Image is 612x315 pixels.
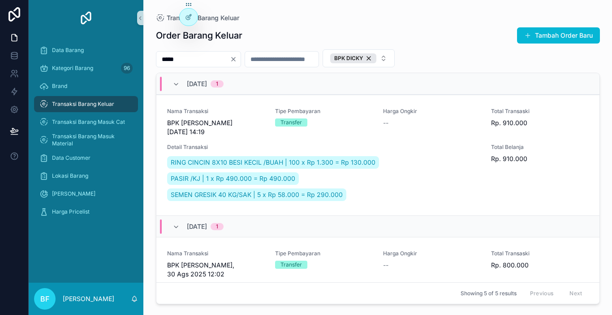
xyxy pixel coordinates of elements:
[491,261,588,270] span: Rp. 800.000
[491,250,588,257] span: Total Transaski
[167,118,264,136] span: BPK [PERSON_NAME][DATE] 14:19
[167,261,264,279] span: BPK [PERSON_NAME], 30 Ags 2025 12:02
[334,55,363,62] span: BPK DICKY
[34,96,138,112] a: Transaksi Barang Keluar
[491,118,588,127] span: Rp. 910.000
[52,65,93,72] span: Kategori Barang
[156,13,239,22] a: Transaksi Barang Keluar
[383,108,480,115] span: Harga Ongkir
[34,114,138,130] a: Transaksi Barang Masuk Cat
[230,56,241,63] button: Clear
[156,95,599,215] a: Nama TransaksiBPK [PERSON_NAME][DATE] 14:19Tipe PembayaranTransferHarga Ongkir--Total TransaskiRp...
[34,60,138,76] a: Kategori Barang96
[383,261,388,270] span: --
[280,261,302,269] div: Transfer
[187,79,207,88] span: [DATE]
[40,293,49,304] span: BF
[52,83,67,90] span: Brand
[171,158,375,167] span: RING CINCIN 8X10 BESI KECIL /BUAH | 100 x Rp 1.300 = Rp 130.000
[491,144,588,151] span: Total Belanja
[52,47,84,54] span: Data Barang
[216,223,218,230] div: 1
[171,190,343,199] span: SEMEN GRESIK 40 KG/SAK | 5 x Rp 58.000 = Rp 290.000
[52,101,114,108] span: Transaksi Barang Keluar
[167,188,346,201] a: SEMEN GRESIK 40 KG/SAK | 5 x Rp 58.000 = Rp 290.000
[167,172,299,185] a: PASIR /KJ | 1 x Rp 490.000 = Rp 490.000
[34,168,138,184] a: Lokasi Barang
[52,172,88,179] span: Lokasi Barang
[63,294,114,303] p: [PERSON_NAME]
[187,222,207,231] span: [DATE]
[34,78,138,94] a: Brand
[52,208,90,215] span: Harga Pricelist
[34,150,138,166] a: Data Customer
[517,27,600,44] button: Tambah Order Baru
[280,118,302,127] div: Transfer
[34,132,138,148] a: Transaksi Barang Masuk Material
[383,250,480,257] span: Harga Ongkir
[52,154,91,162] span: Data Customer
[330,53,376,63] button: Unselect 1208
[167,250,264,257] span: Nama Transaksi
[121,63,133,74] div: 96
[216,80,218,87] div: 1
[29,36,143,232] div: scrollable content
[275,108,372,115] span: Tipe Pembayaran
[34,42,138,58] a: Data Barang
[491,154,588,163] span: Rp. 910.000
[156,29,242,42] h1: Order Barang Keluar
[79,11,93,25] img: App logo
[323,49,395,67] button: Select Button
[171,174,295,183] span: PASIR /KJ | 1 x Rp 490.000 = Rp 490.000
[167,108,264,115] span: Nama Transaksi
[275,250,372,257] span: Tipe Pembayaran
[167,13,239,22] span: Transaksi Barang Keluar
[383,118,388,127] span: --
[167,156,379,169] a: RING CINCIN 8X10 BESI KECIL /BUAH | 100 x Rp 1.300 = Rp 130.000
[52,190,95,197] span: [PERSON_NAME]
[52,118,125,126] span: Transaksi Barang Masuk Cat
[461,290,517,297] span: Showing 5 of 5 results
[34,186,138,202] a: [PERSON_NAME]
[52,133,129,147] span: Transaksi Barang Masuk Material
[491,108,588,115] span: Total Transaski
[34,204,138,220] a: Harga Pricelist
[167,144,481,151] span: Detail Transaksi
